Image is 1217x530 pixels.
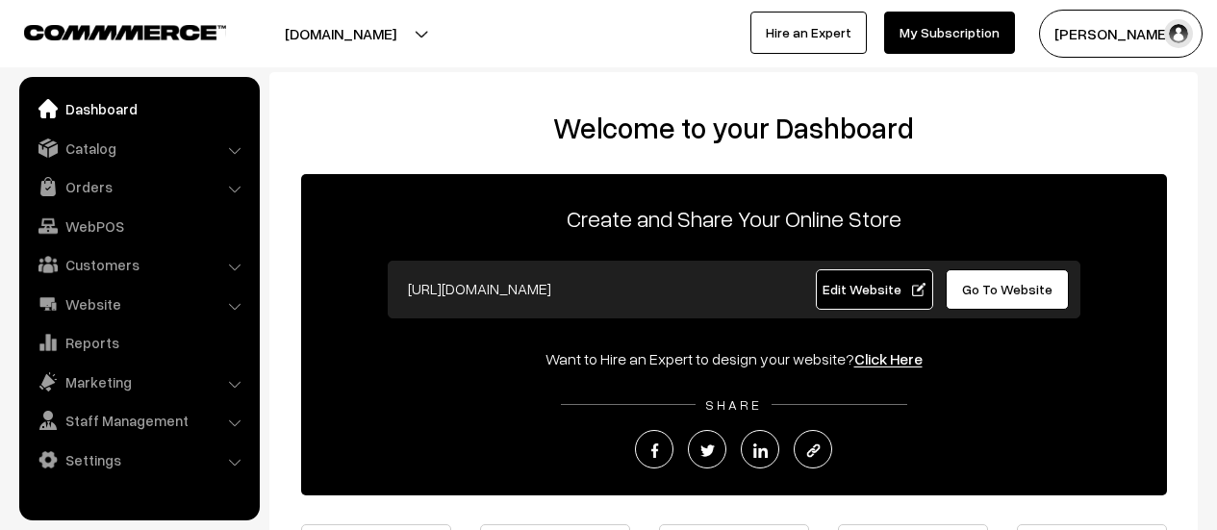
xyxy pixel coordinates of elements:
[24,209,253,243] a: WebPOS
[962,281,1052,297] span: Go To Website
[24,442,253,477] a: Settings
[24,403,253,438] a: Staff Management
[24,131,253,165] a: Catalog
[217,10,464,58] button: [DOMAIN_NAME]
[1039,10,1203,58] button: [PERSON_NAME]
[24,169,253,204] a: Orders
[816,269,933,310] a: Edit Website
[946,269,1070,310] a: Go To Website
[24,91,253,126] a: Dashboard
[823,281,925,297] span: Edit Website
[884,12,1015,54] a: My Subscription
[696,396,772,413] span: SHARE
[1164,19,1193,48] img: user
[301,347,1167,370] div: Want to Hire an Expert to design your website?
[24,287,253,321] a: Website
[24,365,253,399] a: Marketing
[854,349,923,368] a: Click Here
[289,111,1179,145] h2: Welcome to your Dashboard
[24,19,192,42] a: COMMMERCE
[750,12,867,54] a: Hire an Expert
[24,25,226,39] img: COMMMERCE
[24,247,253,282] a: Customers
[24,325,253,360] a: Reports
[301,201,1167,236] p: Create and Share Your Online Store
